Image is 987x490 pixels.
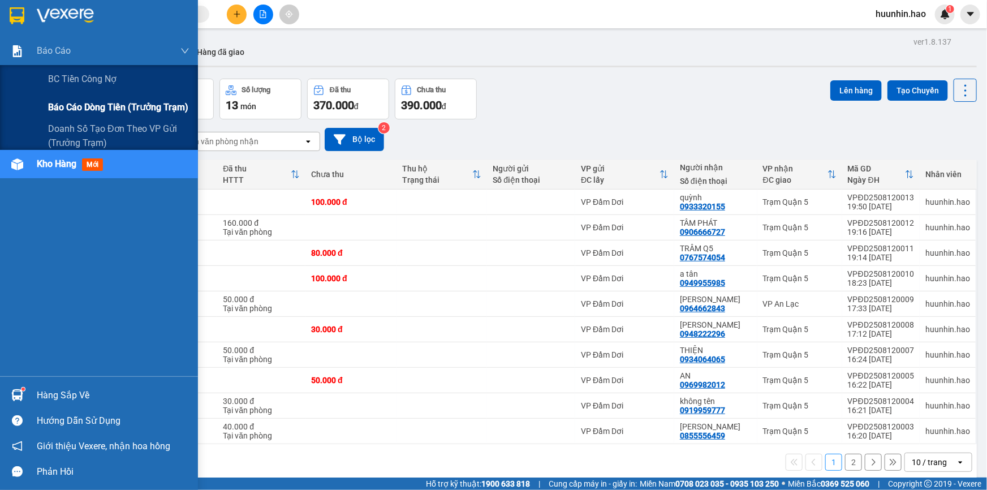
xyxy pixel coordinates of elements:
[825,454,842,471] button: 1
[575,160,674,190] th: Toggle SortBy
[223,164,291,173] div: Đã thu
[680,193,752,202] div: quỳnh
[763,401,837,410] div: Trạm Quận 5
[763,164,827,173] div: VP nhận
[763,427,837,436] div: Trạm Quận 5
[253,5,273,24] button: file-add
[848,295,914,304] div: VPĐD2508120009
[180,136,258,147] div: Chọn văn phòng nhận
[285,10,293,18] span: aim
[948,5,952,13] span: 1
[680,422,752,431] div: PHÚC THANH
[763,350,837,359] div: Trạm Quận 5
[966,9,976,19] span: caret-down
[848,346,914,355] div: VPĐD2508120007
[848,218,914,227] div: VPĐD2508120012
[581,248,669,257] div: VP Đầm Dơi
[311,248,391,257] div: 80.000 đ
[848,253,914,262] div: 19:14 [DATE]
[913,36,951,48] div: ver 1.8.137
[581,299,669,308] div: VP Đầm Dơi
[925,248,970,257] div: huunhin.hao
[848,269,914,278] div: VPĐD2508120010
[493,175,570,184] div: Số điện thoại
[782,482,785,486] span: ⚪️
[960,5,980,24] button: caret-down
[680,406,725,415] div: 0919959777
[37,158,76,169] span: Kho hàng
[956,458,965,467] svg: open
[848,329,914,338] div: 17:12 [DATE]
[240,102,256,111] span: món
[763,376,837,385] div: Trạm Quận 5
[223,397,300,406] div: 30.000 đ
[223,346,300,355] div: 50.000 đ
[10,7,24,24] img: logo-vxr
[226,98,238,112] span: 13
[581,401,669,410] div: VP Đầm Dơi
[378,122,390,134] sup: 2
[14,14,71,71] img: logo.jpg
[680,431,725,440] div: 0855556459
[304,137,313,146] svg: open
[12,466,23,477] span: message
[912,457,947,468] div: 10 / trang
[848,175,905,184] div: Ngày ĐH
[680,329,725,338] div: 0948222296
[581,325,669,334] div: VP Đầm Dơi
[48,122,189,150] span: Doanh số tạo đơn theo VP gửi (trưởng trạm)
[549,478,637,490] span: Cung cấp máy in - giấy in:
[223,422,300,431] div: 40.000 đ
[217,160,305,190] th: Toggle SortBy
[848,397,914,406] div: VPĐD2508120004
[925,376,970,385] div: huunhin.hao
[417,86,446,94] div: Chưa thu
[223,406,300,415] div: Tại văn phòng
[37,439,170,453] span: Giới thiệu Vexere, nhận hoa hồng
[313,98,354,112] span: 370.000
[538,478,540,490] span: |
[821,479,869,488] strong: 0369 525 060
[925,223,970,232] div: huunhin.hao
[680,320,752,329] div: TINA
[925,350,970,359] div: huunhin.hao
[925,325,970,334] div: huunhin.hao
[848,355,914,364] div: 16:24 [DATE]
[396,160,488,190] th: Toggle SortBy
[581,274,669,283] div: VP Đầm Dơi
[48,72,117,86] span: BC tiền công nợ
[680,202,725,211] div: 0933320155
[223,227,300,237] div: Tại văn phòng
[763,175,827,184] div: ĐC giao
[925,274,970,283] div: huunhin.hao
[680,218,752,227] div: TÂM PHÁT
[21,388,25,391] sup: 1
[763,299,837,308] div: VP An Lạc
[259,10,267,18] span: file-add
[848,278,914,287] div: 18:23 [DATE]
[763,223,837,232] div: Trạm Quận 5
[848,227,914,237] div: 19:16 [DATE]
[848,304,914,313] div: 17:33 [DATE]
[180,46,189,55] span: down
[426,478,530,490] span: Hỗ trợ kỹ thuật:
[581,164,660,173] div: VP gửi
[11,158,23,170] img: warehouse-icon
[848,320,914,329] div: VPĐD2508120008
[680,397,752,406] div: không tên
[395,79,477,119] button: Chưa thu390.000đ
[311,197,391,207] div: 100.000 đ
[848,193,914,202] div: VPĐD2508120013
[925,170,970,179] div: Nhân viên
[925,197,970,207] div: huunhin.hao
[680,371,752,380] div: AN
[223,175,291,184] div: HTTT
[37,412,189,429] div: Hướng dẫn sử dụng
[106,28,473,42] li: 26 Phó Cơ Điều, Phường 12
[402,175,473,184] div: Trạng thái
[106,42,473,56] li: Hotline: 02839552959
[223,355,300,364] div: Tại văn phòng
[848,431,914,440] div: 16:20 [DATE]
[842,160,920,190] th: Toggle SortBy
[757,160,842,190] th: Toggle SortBy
